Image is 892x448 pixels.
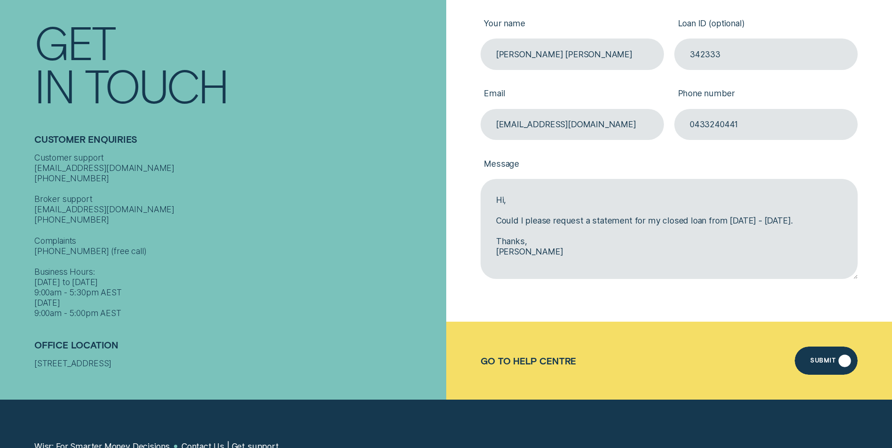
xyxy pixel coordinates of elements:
textarea: Hi, Could I please request a statement for my closed loan from [DATE] - [DATE]. Thanks, [PERSON_N... [481,179,858,278]
label: Your name [481,10,664,39]
label: Phone number [674,80,858,109]
h2: Office Location [34,340,441,358]
label: Message [481,150,858,179]
div: Touch [85,63,228,107]
h2: Customer Enquiries [34,134,441,153]
div: Customer support [EMAIL_ADDRESS][DOMAIN_NAME] [PHONE_NUMBER] Broker support [EMAIL_ADDRESS][DOMAI... [34,153,441,319]
div: [STREET_ADDRESS] [34,358,441,369]
div: In [34,63,74,107]
a: Go to Help Centre [481,355,576,366]
h1: Get In Touch [34,20,441,107]
label: Email [481,80,664,109]
button: Submit [795,347,858,375]
label: Loan ID (optional) [674,10,858,39]
div: Get [34,20,115,64]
